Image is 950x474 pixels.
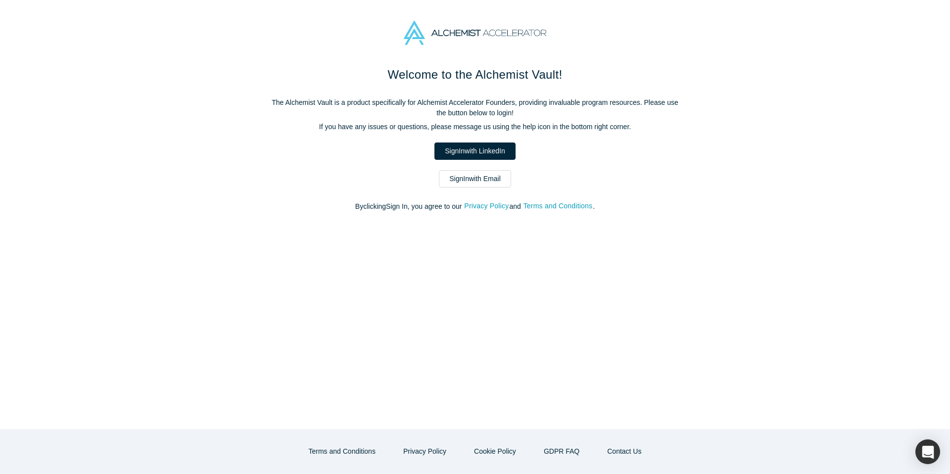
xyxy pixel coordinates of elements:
button: Privacy Policy [393,443,457,460]
p: By clicking Sign In , you agree to our and . [267,201,683,212]
a: SignInwith Email [439,170,511,188]
button: Contact Us [597,443,652,460]
p: If you have any issues or questions, please message us using the help icon in the bottom right co... [267,122,683,132]
img: Alchemist Accelerator Logo [404,21,546,45]
button: Terms and Conditions [523,200,593,212]
a: SignInwith LinkedIn [434,142,515,160]
button: Terms and Conditions [298,443,386,460]
a: GDPR FAQ [533,443,590,460]
h1: Welcome to the Alchemist Vault! [267,66,683,84]
button: Privacy Policy [464,200,509,212]
p: The Alchemist Vault is a product specifically for Alchemist Accelerator Founders, providing inval... [267,97,683,118]
button: Cookie Policy [464,443,526,460]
